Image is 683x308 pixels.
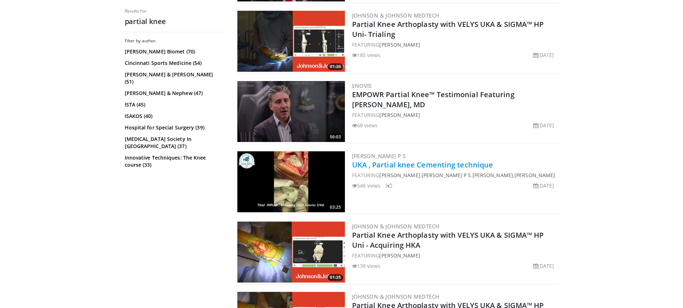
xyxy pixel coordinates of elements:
[125,17,225,26] h2: partial knee
[237,151,345,212] img: 4addd6ce-4eb5-4a02-a509-a258df685f68.300x170_q85_crop-smart_upscale.jpg
[533,51,554,59] li: [DATE]
[422,172,471,179] a: [PERSON_NAME] P S
[533,122,554,129] li: [DATE]
[352,223,440,230] a: Johnson & Johnson MedTech
[352,160,493,170] a: UKA , Partial knee Cementing technique
[352,262,381,270] li: 139 views
[533,182,554,189] li: [DATE]
[352,111,557,119] div: FEATURING
[125,101,223,108] a: ISTA (45)
[125,124,223,131] a: Hospital for Special Surgery (39)
[125,136,223,150] a: [MEDICAL_DATA] Society In [GEOGRAPHIC_DATA] (37)
[379,112,420,118] a: [PERSON_NAME]
[237,81,345,142] img: cb5a805a-5036-47ea-9433-f771e12ee86a.300x170_q85_crop-smart_upscale.jpg
[352,12,440,19] a: Johnson & Johnson MedTech
[125,48,223,55] a: [PERSON_NAME] Biomet (70)
[125,38,225,44] h3: Filter by author:
[237,81,345,142] a: 06:03
[352,182,381,189] li: 546 views
[352,293,440,300] a: Johnson & Johnson MedTech
[125,60,223,67] a: Cincinnati Sports Medicine (54)
[533,262,554,270] li: [DATE]
[237,151,345,212] a: 03:25
[352,152,406,160] a: [PERSON_NAME] P S
[328,274,343,281] span: 01:25
[328,204,343,210] span: 03:25
[237,11,345,72] img: 54517014-b7e0-49d7-8366-be4d35b6cc59.png.300x170_q85_crop-smart_upscale.png
[352,122,378,129] li: 68 views
[352,230,544,250] a: Partial Knee Arthoplasty with VELYS UKA & SIGMA™ HP Uni - Acquiring HKA
[352,51,381,59] li: 185 views
[514,172,555,179] a: [PERSON_NAME]
[125,8,225,14] p: Results for:
[352,41,557,48] div: FEATURING
[379,172,420,179] a: [PERSON_NAME]
[328,134,343,140] span: 06:03
[237,222,345,283] img: e08a7d39-3b34-4ac3-abe8-53cc16b57bb7.png.300x170_q85_crop-smart_upscale.png
[237,222,345,283] a: 01:25
[125,113,223,120] a: ISAKOS (40)
[473,172,513,179] a: [PERSON_NAME]
[385,182,392,189] li: 3
[125,71,223,85] a: [PERSON_NAME] & [PERSON_NAME] (51)
[352,171,557,179] div: FEATURING , , ,
[125,154,223,169] a: Innovative Techniques: The Knee course (33)
[237,11,345,72] a: 01:26
[352,82,372,89] a: Enovis
[352,90,514,109] a: EMPOWR Partial Knee™ Testimonial Featuring [PERSON_NAME], MD
[379,252,420,259] a: [PERSON_NAME]
[379,41,420,48] a: [PERSON_NAME]
[328,63,343,70] span: 01:26
[352,252,557,259] div: FEATURING
[352,19,544,39] a: Partial Knee Arthoplasty with VELYS UKA & SIGMA™ HP Uni- Trialing
[125,90,223,97] a: [PERSON_NAME] & Nephew (47)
